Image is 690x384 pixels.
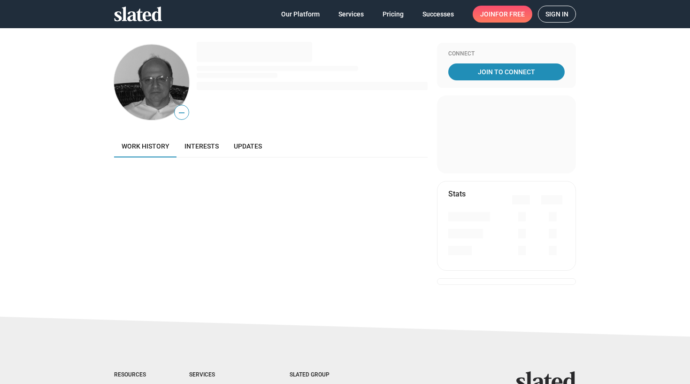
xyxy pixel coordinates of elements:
[281,6,320,23] span: Our Platform
[189,371,252,379] div: Services
[114,135,177,157] a: Work history
[415,6,461,23] a: Successes
[538,6,576,23] a: Sign in
[448,50,565,58] div: Connect
[450,63,563,80] span: Join To Connect
[338,6,364,23] span: Services
[331,6,371,23] a: Services
[383,6,404,23] span: Pricing
[545,6,568,22] span: Sign in
[122,142,169,150] span: Work history
[226,135,269,157] a: Updates
[234,142,262,150] span: Updates
[495,6,525,23] span: for free
[448,189,466,199] mat-card-title: Stats
[290,371,353,379] div: Slated Group
[114,371,152,379] div: Resources
[184,142,219,150] span: Interests
[422,6,454,23] span: Successes
[480,6,525,23] span: Join
[177,135,226,157] a: Interests
[375,6,411,23] a: Pricing
[448,63,565,80] a: Join To Connect
[274,6,327,23] a: Our Platform
[175,107,189,119] span: —
[473,6,532,23] a: Joinfor free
